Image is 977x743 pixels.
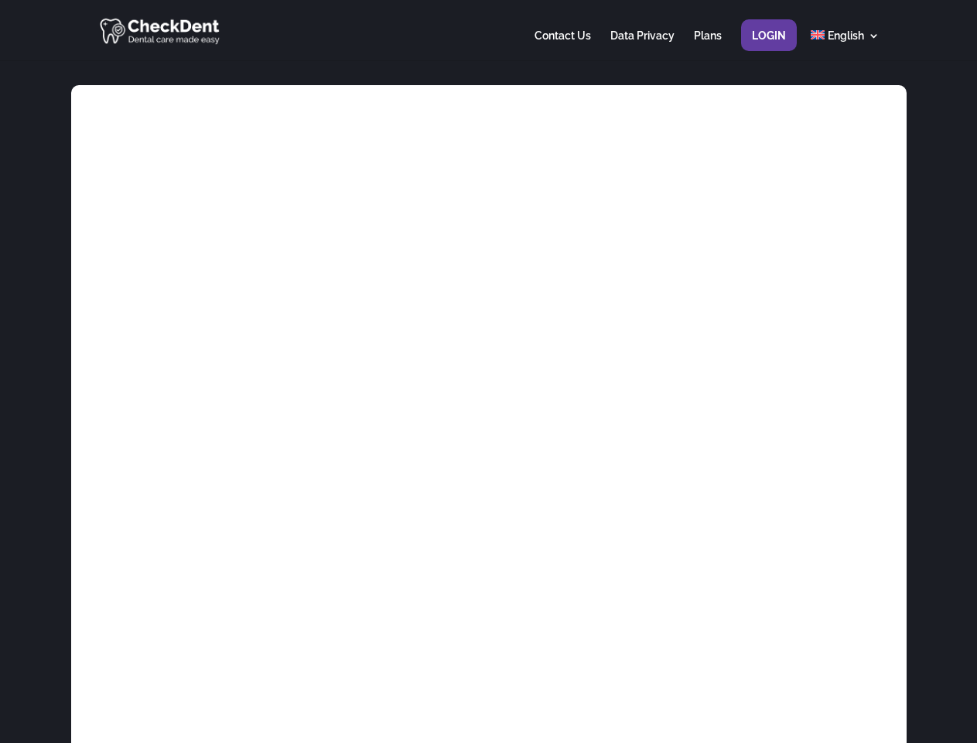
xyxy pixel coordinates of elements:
[535,30,591,60] a: Contact Us
[828,29,864,42] span: English
[100,15,221,46] img: CheckDent AI
[752,30,786,60] a: Login
[610,30,675,60] a: Data Privacy
[694,30,722,60] a: Plans
[811,30,880,60] a: English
